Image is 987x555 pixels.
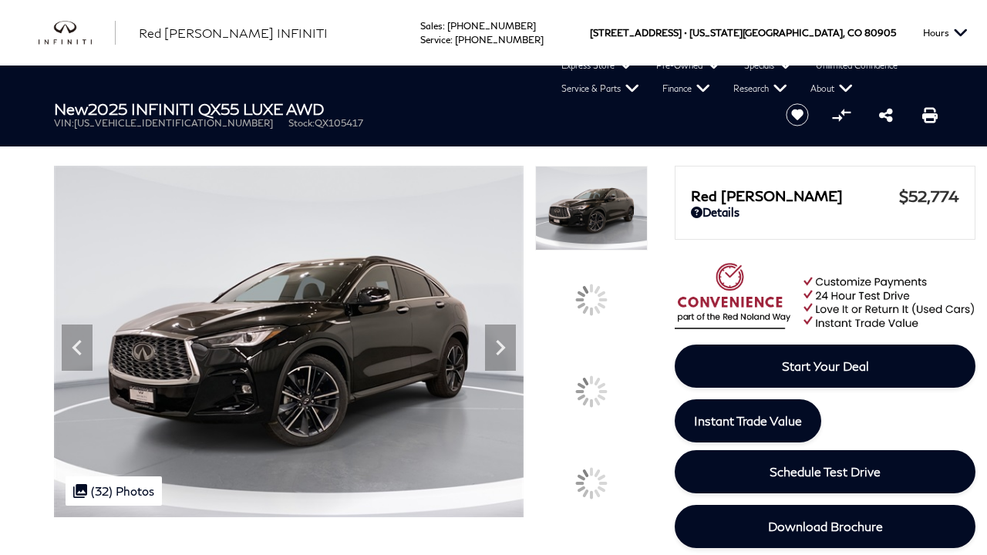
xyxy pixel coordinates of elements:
[804,54,909,77] a: Unlimited Confidence
[66,476,162,506] div: (32) Photos
[675,345,975,388] a: Start Your Deal
[420,20,443,32] span: Sales
[645,54,733,77] a: Pre-Owned
[139,24,328,42] a: Red [PERSON_NAME] INFINITI
[879,106,893,124] a: Share this New 2025 INFINITI QX55 LUXE AWD
[550,77,651,100] a: Service & Parts
[443,20,445,32] span: :
[733,54,804,77] a: Specials
[315,117,363,129] span: QX105417
[54,117,74,129] span: VIN:
[39,21,116,45] img: INFINITI
[550,54,645,77] a: Express Store
[675,505,975,548] a: Download Brochure
[54,100,760,117] h1: 2025 INFINITI QX55 LUXE AWD
[799,77,864,100] a: About
[675,450,975,493] a: Schedule Test Drive
[899,187,959,205] span: $52,774
[922,106,938,124] a: Print this New 2025 INFINITI QX55 LUXE AWD
[535,166,648,251] img: New 2025 BLACK OBSIDIAN INFINITI LUXE AWD image 1
[590,27,896,39] a: [STREET_ADDRESS] • [US_STATE][GEOGRAPHIC_DATA], CO 80905
[15,54,987,100] nav: Main Navigation
[830,103,853,126] button: Compare vehicle
[691,187,899,204] span: Red [PERSON_NAME]
[39,21,116,45] a: infiniti
[722,77,799,100] a: Research
[447,20,536,32] a: [PHONE_NUMBER]
[288,117,315,129] span: Stock:
[455,34,544,45] a: [PHONE_NUMBER]
[675,399,821,442] a: Instant Trade Value
[651,77,722,100] a: Finance
[780,103,814,127] button: Save vehicle
[691,187,959,205] a: Red [PERSON_NAME] $52,774
[420,34,450,45] span: Service
[694,413,802,428] span: Instant Trade Value
[768,519,883,533] span: Download Brochure
[54,166,524,517] img: New 2025 BLACK OBSIDIAN INFINITI LUXE AWD image 1
[691,205,959,219] a: Details
[54,99,88,118] strong: New
[782,358,869,373] span: Start Your Deal
[450,34,453,45] span: :
[74,117,273,129] span: [US_VEHICLE_IDENTIFICATION_NUMBER]
[770,464,881,479] span: Schedule Test Drive
[139,25,328,40] span: Red [PERSON_NAME] INFINITI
